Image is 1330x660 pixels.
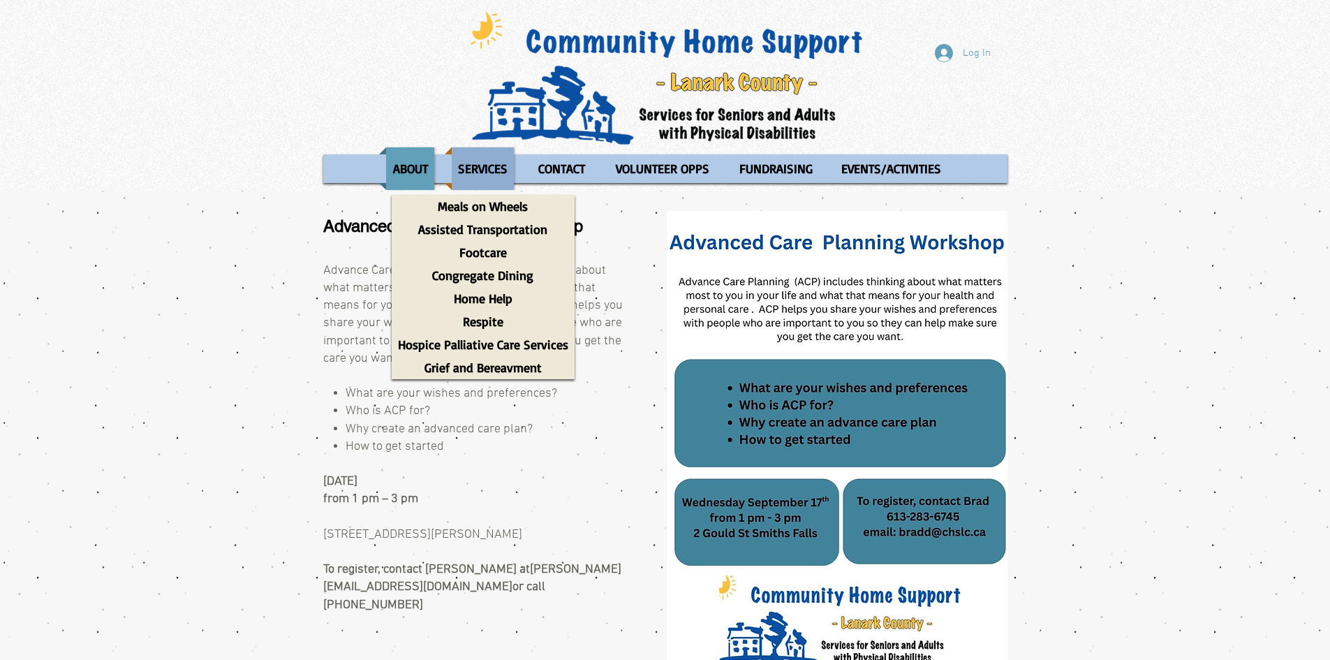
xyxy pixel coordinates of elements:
[323,263,623,366] span: Advance Care Planning (ACP) includes thinking about what matters most to you in your life and wha...
[392,333,575,356] a: Hospice Palliative Care Services
[392,195,575,218] a: Meals on Wheels
[445,147,521,190] a: SERVICES
[453,241,513,264] p: Footcare
[412,218,554,241] p: Assisted Transportation
[524,147,599,190] a: CONTACT
[609,147,716,190] p: VOLUNTEER OPPS
[323,562,621,612] span: To register, contact [PERSON_NAME] at or call [PHONE_NUMBER]
[346,404,430,418] span: Who is ACP for?
[323,474,418,506] span: [DATE] from 1 pm – 3 pm
[603,147,723,190] a: VOLUNTEER OPPS
[452,147,514,190] p: SERVICES
[835,147,947,190] p: EVENTS/ACTIVITIES
[323,147,1007,190] nav: Site
[726,147,825,190] a: FUNDRAISING
[323,527,522,542] span: [STREET_ADDRESS][PERSON_NAME]
[387,147,434,190] p: ABOUT
[925,40,1000,66] button: Log In
[457,310,510,333] p: Respite
[346,439,444,454] span: How to get started ​
[828,147,954,190] a: EVENTS/ACTIVITIES
[392,287,575,310] a: Home Help
[346,386,557,401] span: What are your wishes and preferences?
[448,287,519,310] p: Home Help
[346,422,533,437] span: Why create an advanced care plan?
[958,46,996,61] span: Log In
[392,356,575,379] a: Grief and Bereavment
[418,356,548,379] p: Grief and Bereavment
[392,241,575,264] a: Footcare
[323,217,583,235] span: Advanced Care Planning Workshop
[379,147,441,190] a: ABOUT
[426,264,540,287] p: Congregate Dining
[392,264,575,287] a: Congregate Dining
[392,310,575,333] a: Respite
[431,195,534,218] p: Meals on Wheels
[733,147,819,190] p: FUNDRAISING
[532,147,591,190] p: CONTACT
[392,218,575,241] a: Assisted Transportation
